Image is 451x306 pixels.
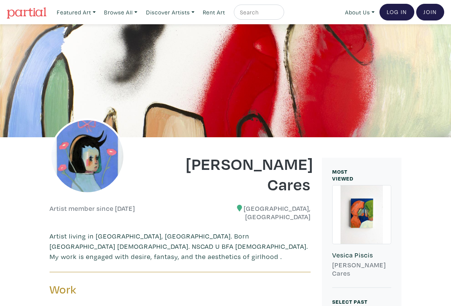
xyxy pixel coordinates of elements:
a: Discover Artists [143,5,198,20]
a: Featured Art [53,5,99,20]
h6: Artist member since [DATE] [50,204,135,213]
a: Browse All [101,5,141,20]
img: phpThumb.php [50,118,125,194]
input: Search [239,8,277,17]
a: Vesica Piscis [PERSON_NAME] Cares [332,185,391,288]
h6: Vesica Piscis [332,251,391,259]
a: Join [416,4,444,20]
h6: [PERSON_NAME] Cares [332,261,391,277]
h6: [GEOGRAPHIC_DATA], [GEOGRAPHIC_DATA] [186,204,311,221]
h1: [PERSON_NAME] Cares [186,153,311,194]
a: About Us [342,5,378,20]
h3: Work [50,282,174,297]
a: Rent Art [199,5,229,20]
p: Artist living in [GEOGRAPHIC_DATA], [GEOGRAPHIC_DATA]. Born [GEOGRAPHIC_DATA] [DEMOGRAPHIC_DATA].... [50,231,311,262]
small: MOST VIEWED [332,168,353,182]
a: Log In [379,4,414,20]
